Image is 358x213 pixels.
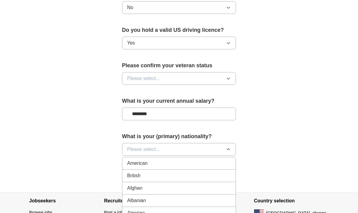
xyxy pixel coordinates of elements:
span: Afghan [127,185,143,192]
h4: Country selection [254,192,329,209]
span: Albanian [127,197,146,204]
span: American [127,160,148,167]
span: Please select... [127,146,160,153]
label: What is your current annual salary? [122,97,236,105]
button: No [122,1,236,14]
label: Please confirm your veteran status [122,62,236,70]
label: What is your (primary) nationality? [122,132,236,141]
button: Please select... [122,72,236,85]
span: Yes [127,39,135,47]
button: Please select... [122,143,236,156]
span: British [127,172,140,179]
button: Yes [122,37,236,49]
span: Please select... [127,75,160,82]
span: No [127,4,133,11]
label: Do you hold a valid US driving licence? [122,26,236,34]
